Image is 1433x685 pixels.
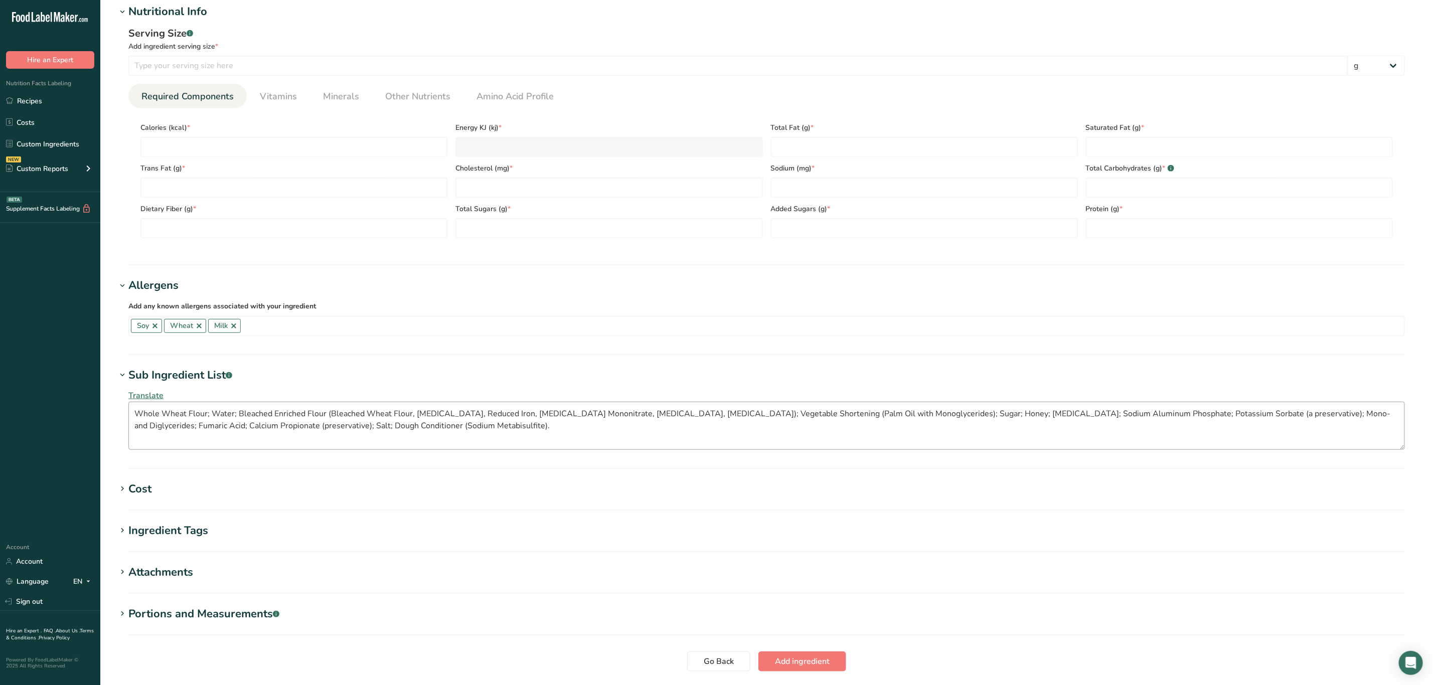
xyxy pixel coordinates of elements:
a: Privacy Policy [39,634,70,641]
span: Add any known allergens associated with your ingredient [128,301,316,311]
a: Terms & Conditions . [6,627,94,641]
span: Cholesterol (mg) [455,163,762,174]
div: Attachments [128,564,193,581]
span: Total Sugars (g) [455,204,762,214]
span: Milk [214,320,228,331]
div: Custom Reports [6,163,68,174]
a: Language [6,573,49,590]
div: Powered By FoodLabelMaker © 2025 All Rights Reserved [6,657,94,669]
span: Trans Fat (g) [140,163,447,174]
button: Hire an Expert [6,51,94,69]
span: Other Nutrients [385,90,450,103]
span: Soy [137,320,149,331]
span: Translate [128,390,164,401]
div: Nutritional Info [128,4,207,20]
a: FAQ . [44,627,56,634]
span: Go Back [704,655,734,667]
div: NEW [6,156,21,162]
span: Amino Acid Profile [476,90,554,103]
div: Portions and Measurements [128,606,279,622]
button: Add ingredient [758,651,846,671]
span: Total Carbohydrates (g) [1086,163,1393,174]
div: Sub Ingredient List [128,367,232,384]
span: Saturated Fat (g) [1086,122,1393,133]
div: Open Intercom Messenger [1399,651,1423,675]
span: Added Sugars (g) [771,204,1078,214]
span: Wheat [170,320,193,331]
div: Serving Size [128,26,1405,41]
span: Total Fat (g) [771,122,1078,133]
span: Energy KJ (kj) [455,122,762,133]
button: Go Back [687,651,750,671]
div: Add ingredient serving size [128,41,1405,52]
div: Allergens [128,277,179,294]
span: Calories (kcal) [140,122,447,133]
span: Required Components [141,90,234,103]
input: Type your serving size here [128,56,1348,76]
div: EN [73,576,94,588]
span: Vitamins [260,90,297,103]
div: Cost [128,481,151,497]
div: Ingredient Tags [128,523,208,539]
span: Sodium (mg) [771,163,1078,174]
span: Minerals [323,90,359,103]
span: Dietary Fiber (g) [140,204,447,214]
span: Protein (g) [1086,204,1393,214]
div: BETA [7,197,22,203]
a: Hire an Expert . [6,627,42,634]
span: Add ingredient [775,655,830,667]
a: About Us . [56,627,80,634]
